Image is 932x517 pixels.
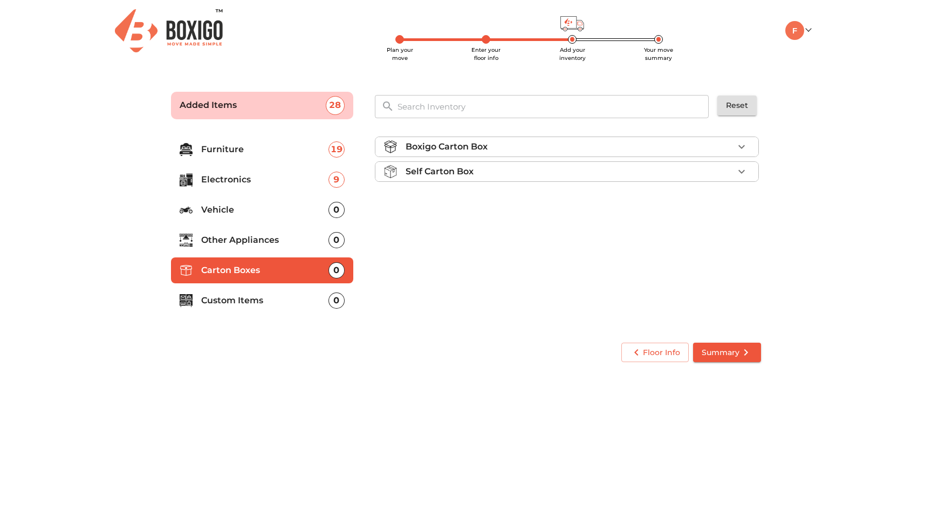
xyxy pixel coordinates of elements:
[328,292,345,309] div: 0
[406,140,488,153] p: Boxigo Carton Box
[644,46,673,62] span: Your move summary
[201,143,328,156] p: Furniture
[328,262,345,278] div: 0
[328,141,345,158] div: 19
[717,96,757,115] button: Reset
[328,202,345,218] div: 0
[328,172,345,188] div: 9
[180,99,326,112] p: Added Items
[201,264,328,277] p: Carton Boxes
[726,99,748,112] span: Reset
[559,46,586,62] span: Add your inventory
[471,46,501,62] span: Enter your floor info
[326,96,345,115] div: 28
[702,346,752,359] span: Summary
[201,173,328,186] p: Electronics
[201,234,328,247] p: Other Appliances
[630,346,680,359] span: Floor Info
[406,165,474,178] p: Self Carton Box
[387,46,413,62] span: Plan your move
[391,95,716,118] input: Search Inventory
[201,203,328,216] p: Vehicle
[384,140,397,153] img: boxigo_carton_box
[693,343,761,363] button: Summary
[328,232,345,248] div: 0
[621,343,689,363] button: Floor Info
[201,294,328,307] p: Custom Items
[115,9,223,52] img: Boxigo
[384,165,397,178] img: self_carton_box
